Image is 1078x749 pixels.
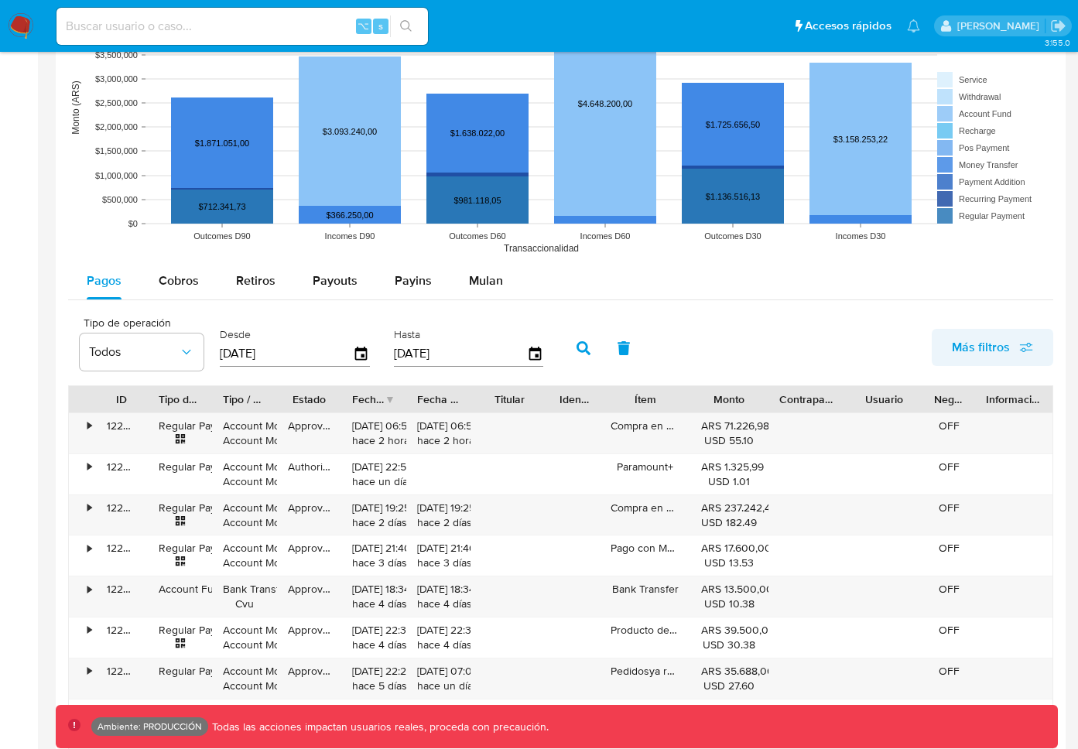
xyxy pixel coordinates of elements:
a: Salir [1050,18,1066,34]
p: Ambiente: PRODUCCIÓN [98,723,202,730]
span: ⌥ [358,19,369,33]
p: Todas las acciones impactan usuarios reales, proceda con precaución. [208,720,549,734]
button: search-icon [390,15,422,37]
span: s [378,19,383,33]
span: Accesos rápidos [805,18,891,34]
input: Buscar usuario o caso... [56,16,428,36]
p: kevin.palacios@mercadolibre.com [957,19,1045,33]
a: Notificaciones [907,19,920,32]
span: 3.155.0 [1045,36,1070,49]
